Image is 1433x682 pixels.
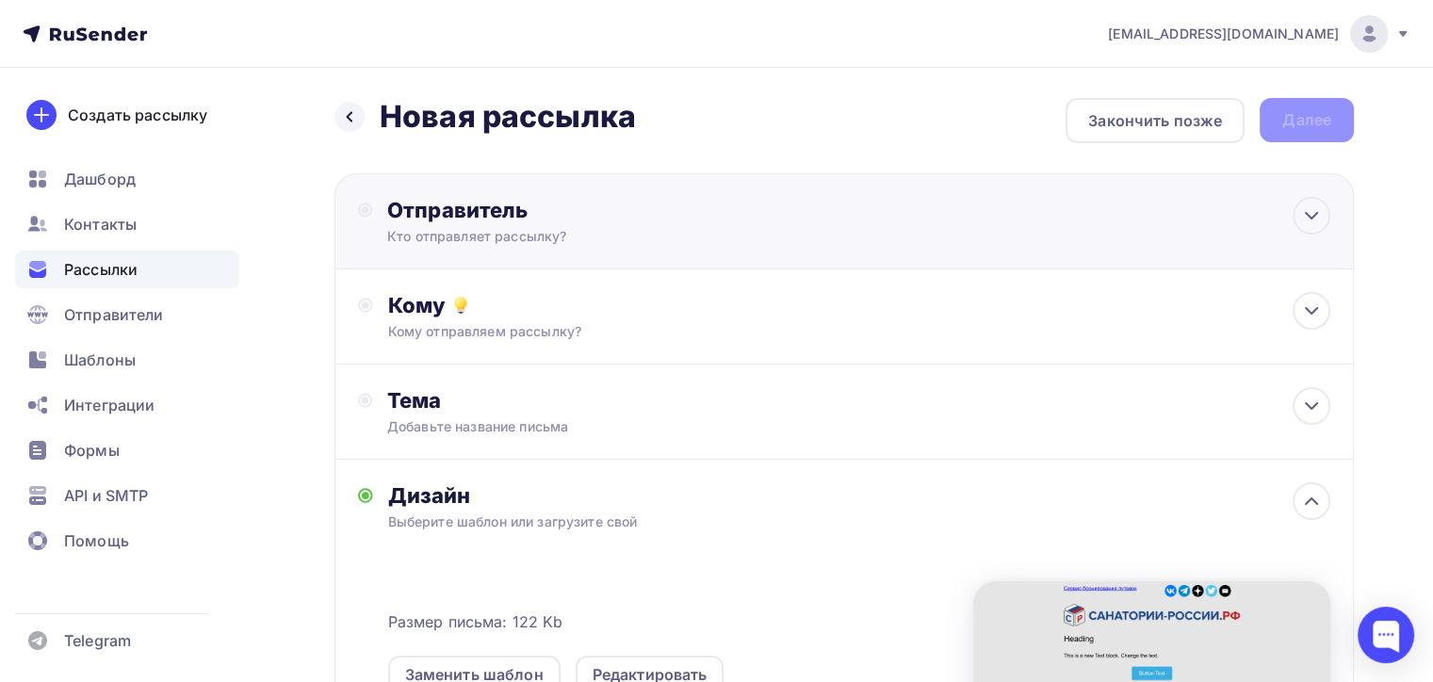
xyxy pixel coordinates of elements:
span: Дашборд [64,168,136,190]
a: Формы [15,431,239,469]
div: Тема [387,387,759,414]
a: Шаблоны [15,341,239,379]
span: API и SMTP [64,484,148,507]
div: Кому [388,292,1330,318]
span: Рассылки [64,258,138,281]
span: Telegram [64,629,131,652]
span: Размер письма: 122 Kb [388,610,563,633]
span: Шаблоны [64,349,136,371]
div: Закончить позже [1088,109,1222,132]
span: Помощь [64,529,129,552]
span: Контакты [64,213,137,235]
div: Кто отправляет рассылку? [387,227,755,246]
div: Выберите шаблон или загрузите свой [388,512,1236,531]
a: Контакты [15,205,239,243]
a: Отправители [15,296,239,333]
div: Добавьте название письма [387,417,723,436]
span: Формы [64,439,120,462]
div: Создать рассылку [68,104,207,126]
span: Отправители [64,303,164,326]
span: Интеграции [64,394,155,416]
a: Рассылки [15,251,239,288]
a: [EMAIL_ADDRESS][DOMAIN_NAME] [1108,15,1410,53]
div: Отправитель [387,197,795,223]
h2: Новая рассылка [380,98,636,136]
span: [EMAIL_ADDRESS][DOMAIN_NAME] [1108,24,1339,43]
a: Дашборд [15,160,239,198]
div: Дизайн [388,482,1330,509]
div: Кому отправляем рассылку? [388,322,1236,341]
